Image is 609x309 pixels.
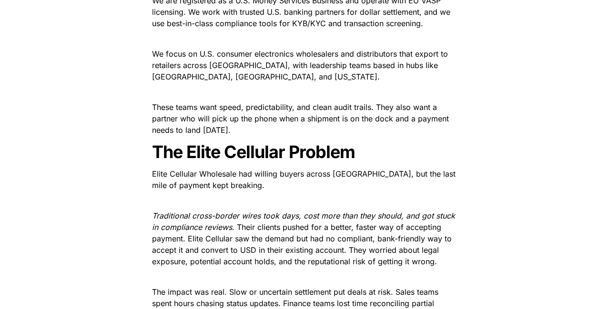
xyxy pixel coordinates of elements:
span: Elite Cellular Wholesale had willing buyers across [GEOGRAPHIC_DATA], but the last mile of paymen... [152,169,458,190]
span: . Their clients pushed for a better, faster way of accepting payment. Elite Cellular saw the dema... [152,222,454,266]
strong: The Elite Cellular Problem [152,141,355,162]
em: Traditional cross-border wires took days, cost more than they should, and got stuck in compliance... [152,211,457,232]
span: We focus on U.S. consumer electronics wholesalers and distributors that export to retailers acros... [152,49,450,81]
span: These teams want speed, predictability, and clean audit trails. They also want a partner who will... [152,102,451,135]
